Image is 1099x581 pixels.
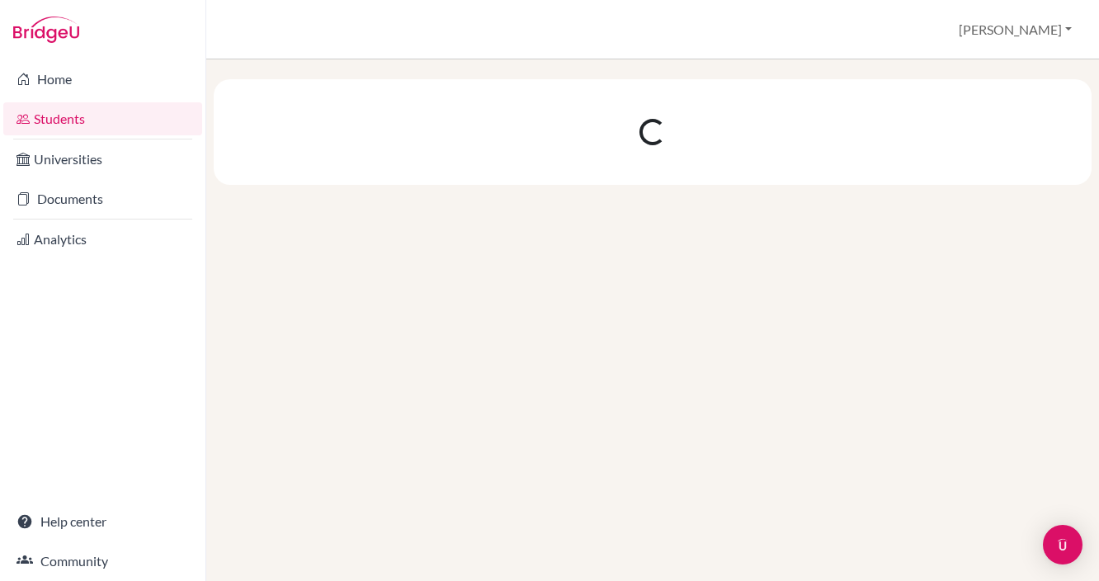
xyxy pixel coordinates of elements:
[1043,525,1082,564] div: Open Intercom Messenger
[3,223,202,256] a: Analytics
[3,505,202,538] a: Help center
[3,182,202,215] a: Documents
[3,545,202,578] a: Community
[3,143,202,176] a: Universities
[951,14,1079,45] button: [PERSON_NAME]
[3,102,202,135] a: Students
[3,63,202,96] a: Home
[13,17,79,43] img: Bridge-U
